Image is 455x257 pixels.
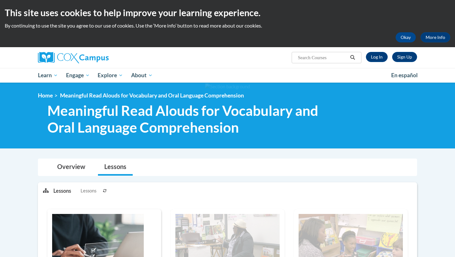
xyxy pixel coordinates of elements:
span: Lessons [81,187,96,194]
input: Search Courses [297,54,348,61]
a: About [127,68,157,83]
a: En español [387,69,422,82]
p: By continuing to use the site you agree to our use of cookies. Use the ‘More info’ button to read... [5,22,450,29]
a: Engage [62,68,94,83]
img: Section background [205,83,250,90]
a: More Info [421,32,450,42]
h2: This site uses cookies to help improve your learning experience. [5,6,450,19]
div: Main menu [28,68,427,83]
a: Home [38,92,53,99]
span: En español [391,72,418,78]
p: Lessons [53,187,71,194]
a: Explore [94,68,127,83]
a: Learn [34,68,62,83]
a: Overview [51,159,92,176]
a: Cox Campus [38,52,158,63]
a: Log In [366,52,388,62]
a: Register [392,52,417,62]
span: Learn [38,72,58,79]
span: Meaningful Read Alouds for Vocabulary and Oral Language Comprehension [60,92,244,99]
span: Explore [98,72,123,79]
button: Okay [396,32,416,42]
img: Cox Campus [38,52,109,63]
a: Lessons [98,159,133,176]
span: About [131,72,153,79]
button: Search [348,54,357,61]
span: Meaningful Read Alouds for Vocabulary and Oral Language Comprehension [47,102,330,136]
span: Engage [66,72,90,79]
